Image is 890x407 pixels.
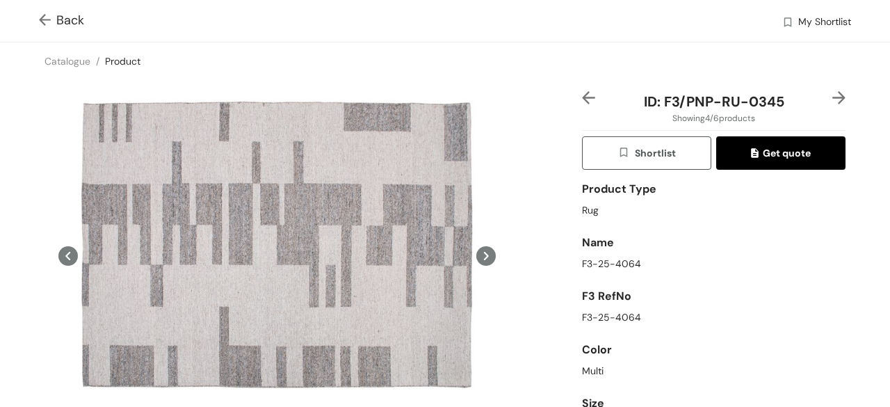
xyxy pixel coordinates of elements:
[716,136,845,170] button: quoteGet quote
[582,91,595,104] img: left
[644,93,784,111] span: ID: F3/PNP-RU-0345
[832,91,845,104] img: right
[751,148,763,161] img: quote
[582,229,845,257] div: Name
[582,310,845,325] div: F3-25-4064
[39,11,84,30] span: Back
[582,175,845,203] div: Product Type
[672,112,755,125] span: Showing 4 / 6 products
[39,14,56,29] img: Go back
[617,145,675,161] span: Shortlist
[105,55,140,67] a: Product
[582,282,845,310] div: F3 RefNo
[751,145,811,161] span: Get quote
[96,55,99,67] span: /
[582,257,845,271] div: F3-25-4064
[582,336,845,364] div: Color
[44,55,90,67] a: Catalogue
[798,15,851,31] span: My Shortlist
[582,203,845,218] div: Rug
[782,16,794,31] img: wishlist
[617,146,634,161] img: wishlist
[582,136,711,170] button: wishlistShortlist
[582,364,845,378] div: Multi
